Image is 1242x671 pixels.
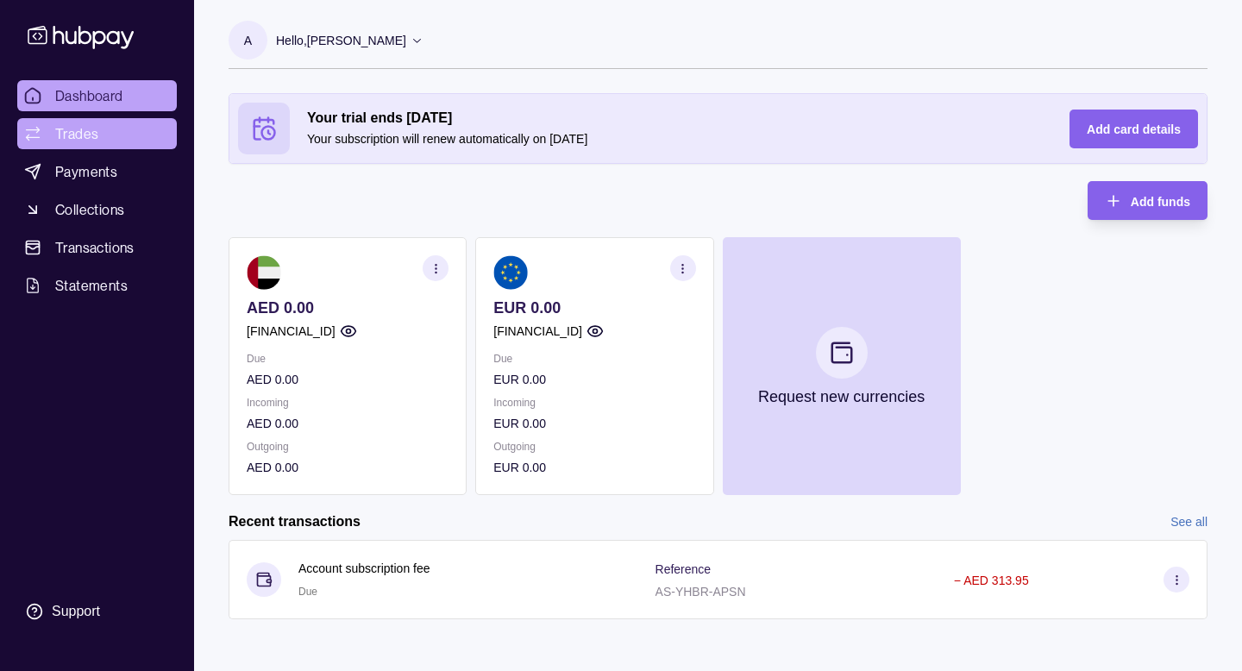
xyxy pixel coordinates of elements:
p: Outgoing [247,437,448,456]
button: Add funds [1088,181,1207,220]
h2: Your trial ends [DATE] [307,109,1035,128]
button: Add card details [1069,110,1198,148]
p: A [244,31,252,50]
span: Add funds [1131,195,1190,209]
a: Trades [17,118,177,149]
p: EUR 0.00 [493,298,695,317]
p: EUR 0.00 [493,370,695,389]
a: Dashboard [17,80,177,111]
div: Support [52,602,100,621]
a: Statements [17,270,177,301]
span: Trades [55,123,98,144]
img: ae [247,255,281,290]
span: Add card details [1087,122,1181,136]
p: Reference [655,562,712,576]
p: Request new currencies [758,387,925,406]
p: Due [247,349,448,368]
p: EUR 0.00 [493,458,695,477]
a: Payments [17,156,177,187]
p: EUR 0.00 [493,414,695,433]
p: − AED 313.95 [954,574,1029,587]
p: [FINANCIAL_ID] [247,322,336,341]
span: Due [298,586,317,598]
p: AED 0.00 [247,370,448,389]
p: Outgoing [493,437,695,456]
img: eu [493,255,528,290]
p: AED 0.00 [247,298,448,317]
p: Account subscription fee [298,559,430,578]
p: Incoming [493,393,695,412]
h2: Recent transactions [229,512,361,531]
p: AED 0.00 [247,458,448,477]
span: Transactions [55,237,135,258]
a: Transactions [17,232,177,263]
p: Your subscription will renew automatically on [DATE] [307,129,1035,148]
p: Incoming [247,393,448,412]
button: Request new currencies [723,237,961,495]
span: Payments [55,161,117,182]
span: Dashboard [55,85,123,106]
p: [FINANCIAL_ID] [493,322,582,341]
a: See all [1170,512,1207,531]
p: AS-YHBR-APSN [655,585,746,599]
a: Support [17,593,177,630]
span: Collections [55,199,124,220]
span: Statements [55,275,128,296]
p: Hello, [PERSON_NAME] [276,31,406,50]
p: AED 0.00 [247,414,448,433]
a: Collections [17,194,177,225]
p: Due [493,349,695,368]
